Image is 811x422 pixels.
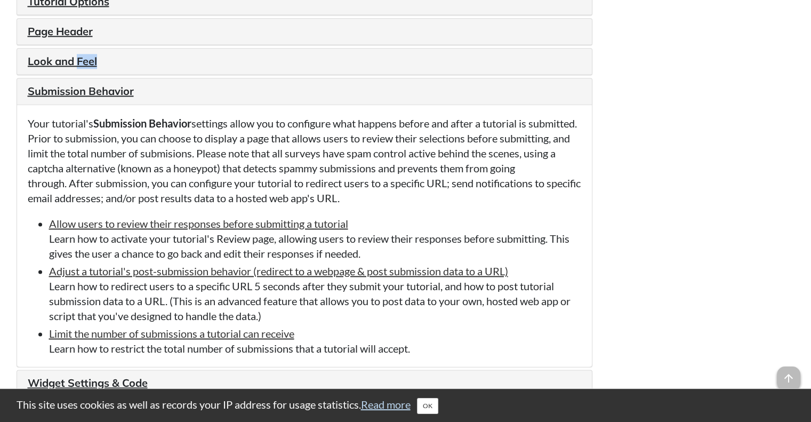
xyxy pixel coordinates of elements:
[49,326,581,356] li: Learn how to restrict the total number of submissions that a tutorial will accept.
[28,25,93,38] a: Page Header
[6,397,806,414] div: This site uses cookies as well as records your IP address for usage statistics.
[49,216,581,261] li: Learn how to activate your tutorial's Review page, allowing users to review their responses befor...
[49,217,348,230] a: Allow users to review their responses before submitting a tutorial
[28,54,97,68] a: Look and Feel
[417,398,438,414] button: Close
[28,376,148,389] a: Widget Settings & Code
[49,264,581,323] li: Learn how to redirect users to a specific URL 5 seconds after they submit your tutorial, and how ...
[49,265,508,277] a: Adjust a tutorial's post-submission behavior (redirect to a webpage & post submission data to a URL)
[28,116,581,205] p: Your tutorial's settings allow you to configure what happens before and after a tutorial is submi...
[777,368,800,380] a: arrow_upward
[28,84,134,98] a: Submission Behavior
[361,398,411,411] a: Read more
[777,367,800,390] span: arrow_upward
[49,327,294,340] a: Limit the number of submissions a tutorial can receive
[93,117,191,130] strong: Submission Behavior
